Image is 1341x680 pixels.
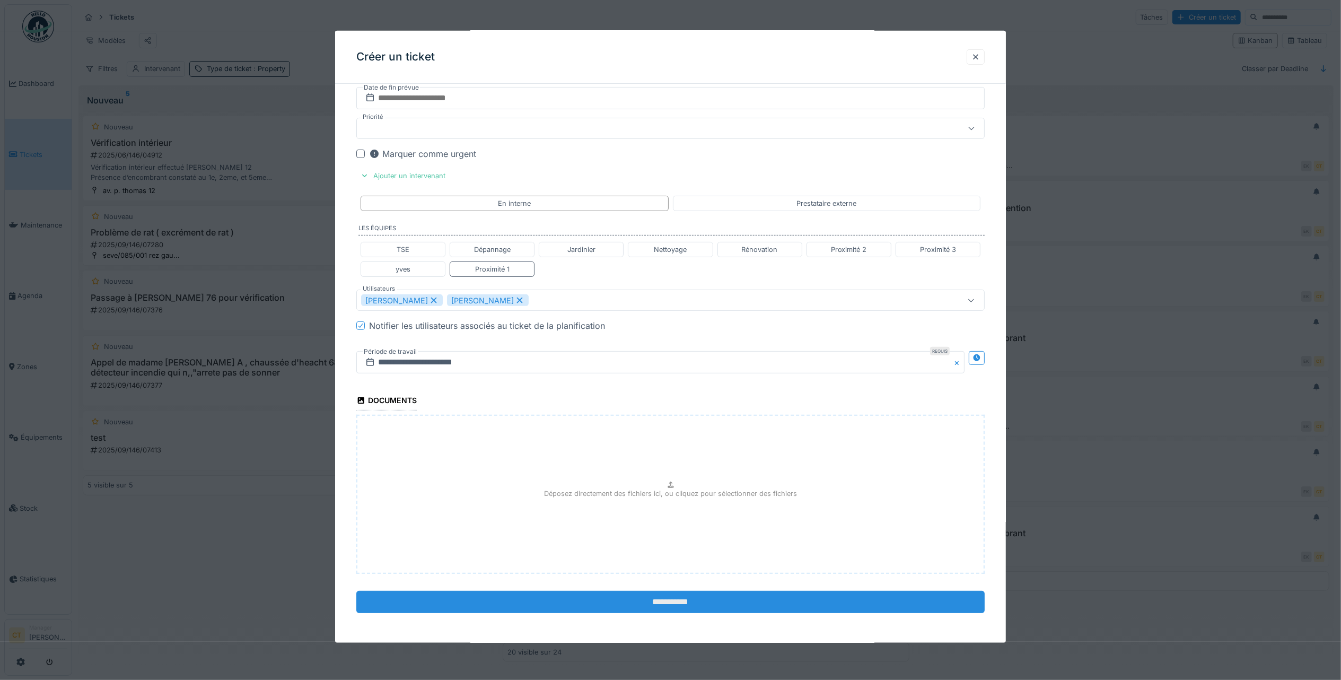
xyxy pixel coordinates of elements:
[742,245,778,255] div: Rénovation
[356,393,417,411] div: Documents
[953,351,965,373] button: Close
[567,245,595,255] div: Jardinier
[396,264,410,274] div: yves
[831,245,867,255] div: Proximité 2
[369,147,476,160] div: Marquer comme urgent
[474,245,511,255] div: Dépannage
[930,347,950,355] div: Requis
[369,319,605,332] div: Notifier les utilisateurs associés au ticket de la planification
[358,224,985,236] label: Les équipes
[363,82,420,93] label: Date de fin prévue
[920,245,956,255] div: Proximité 3
[397,245,409,255] div: TSE
[361,294,443,306] div: [PERSON_NAME]
[654,245,687,255] div: Nettoyage
[544,489,797,499] p: Déposez directement des fichiers ici, ou cliquez pour sélectionner des fichiers
[475,264,510,274] div: Proximité 1
[361,284,397,293] label: Utilisateurs
[447,294,529,306] div: [PERSON_NAME]
[361,112,385,121] label: Priorité
[498,198,531,208] div: En interne
[363,346,418,358] label: Période de travail
[796,198,856,208] div: Prestataire externe
[356,50,435,64] h3: Créer un ticket
[356,169,450,183] div: Ajouter un intervenant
